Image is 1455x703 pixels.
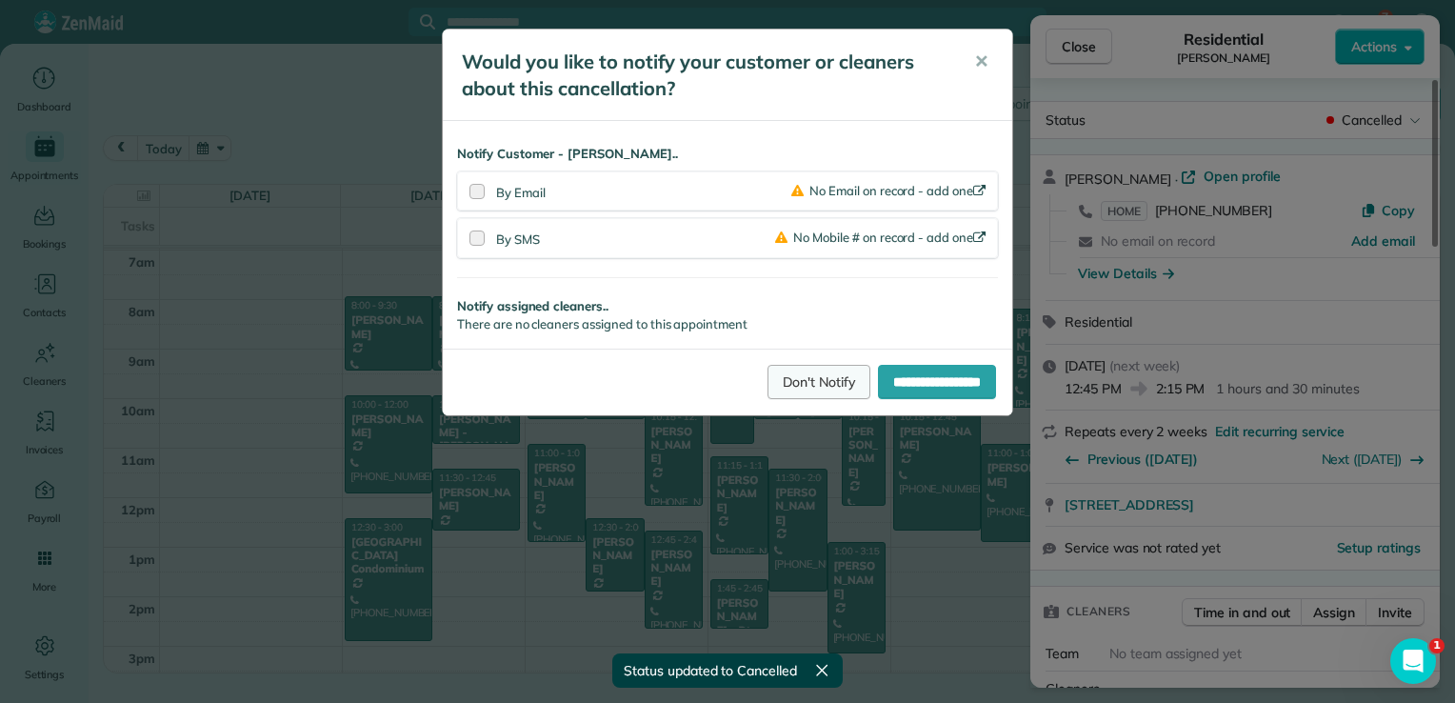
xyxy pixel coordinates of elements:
iframe: Intercom live chat [1390,638,1436,684]
strong: Notify assigned cleaners.. [457,297,998,316]
a: Don't Notify [767,365,870,399]
h5: Would you like to notify your customer or cleaners about this cancellation? [462,49,947,102]
div: By SMS [496,227,775,250]
a: No Email on record - add one [791,183,989,198]
strong: Notify Customer - [PERSON_NAME].. [457,145,998,164]
span: Status updated to Cancelled [624,661,797,680]
div: By Email [496,184,791,203]
a: No Mobile # on record - add one [775,230,989,245]
span: ✕ [974,50,988,72]
span: There are no cleaners assigned to this appointment [457,316,747,331]
span: 1 [1429,638,1445,653]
